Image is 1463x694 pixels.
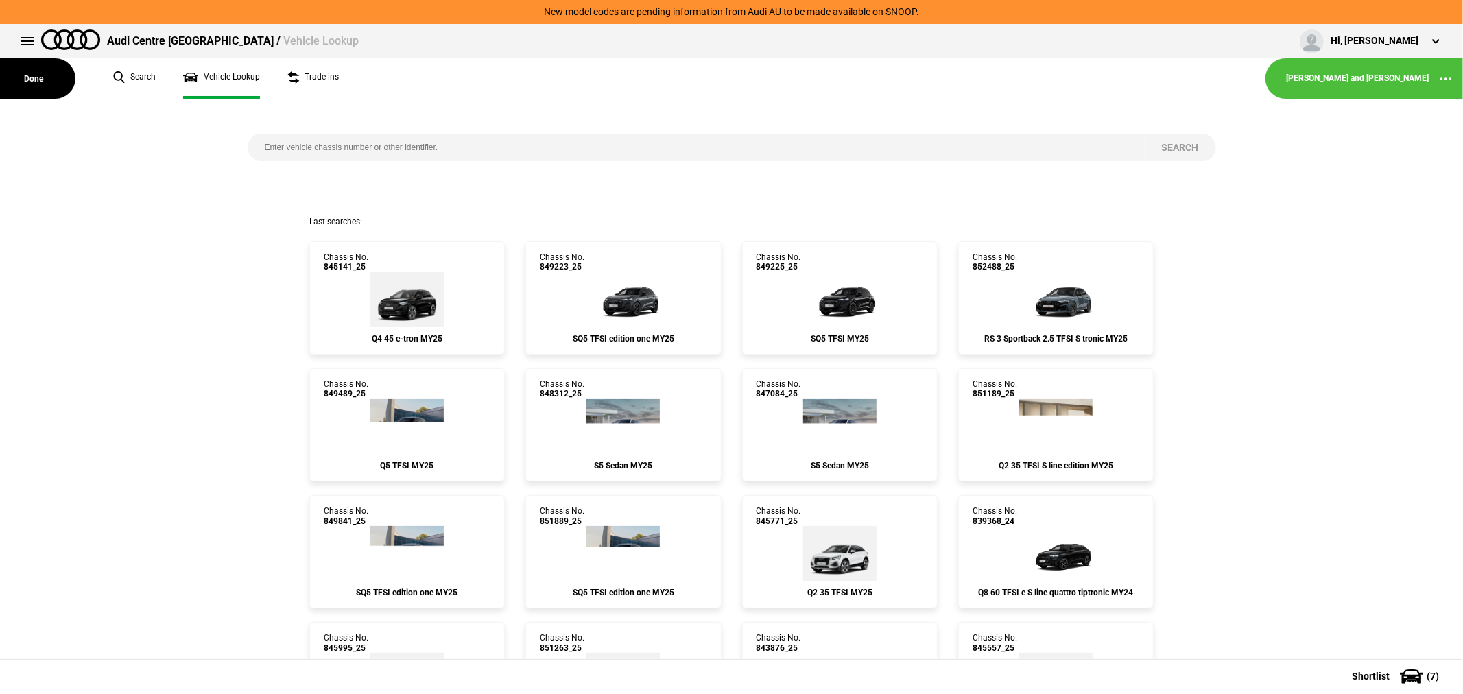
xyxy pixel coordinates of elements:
[324,506,368,526] div: Chassis No.
[798,272,881,327] img: Audi_GUBS5Y_25S_OR_0E0E_PAH_WA2_6FJ_PQ7_53A_PYH_PWV_(Nadin:_53A_6FJ_C56_PAH_PQ7_PWV_PYH_WA2)_ext.png
[309,217,362,226] span: Last searches:
[757,389,801,398] span: 847084_25
[324,262,368,272] span: 845141_25
[324,379,368,399] div: Chassis No.
[973,252,1017,272] div: Chassis No.
[324,633,368,653] div: Chassis No.
[324,588,490,597] div: SQ5 TFSI edition one MY25
[757,334,923,344] div: SQ5 TFSI MY25
[324,334,490,344] div: Q4 45 e-tron MY25
[582,272,665,327] img: Audi_GUBS5Y_25LE_GX_6Y6Y_PAH_6FJ_53D_(Nadin:_53D_6FJ_C56_PAH_S9S)_ext.png
[973,461,1139,470] div: Q2 35 TFSI S line edition MY25
[540,389,584,398] span: 848312_25
[1145,134,1216,161] button: Search
[113,58,156,99] a: Search
[1352,671,1390,681] span: Shortlist
[973,379,1017,399] div: Chassis No.
[757,461,923,470] div: S5 Sedan MY25
[370,526,444,581] img: Audi_GUBS5Y_25LE_GX_6Y6Y_PAH_6FJ_(Nadin:_6FJ_C56_PAH_S9S)_ext.png
[757,643,801,653] span: 843876_25
[973,633,1017,653] div: Chassis No.
[540,252,584,272] div: Chassis No.
[324,389,368,398] span: 849489_25
[757,262,801,272] span: 849225_25
[586,399,660,454] img: Audi_FU2S5Y_25S_GX_2Y2Y_PAH_9VS_5MK_WA2_PQ7_PYH_PWO_3FP_F19_(Nadin:_3FP_5MK_9VS_C85_F19_PAH_PQ7_P...
[1019,399,1093,454] img: Audi_GAGCKG_25_YM_6Y6Y_WA9_3FB_6XK_C8R_WA2_4E7_4L6_PAI_4ZP_(Nadin:_3FB_4E7_4L6_4ZP_6XK_C51_C8R_PA...
[973,262,1017,272] span: 852488_25
[973,588,1139,597] div: Q8 60 TFSI e S line quattro tiptronic MY24
[1331,34,1418,48] div: Hi, [PERSON_NAME]
[973,516,1017,526] span: 839368_24
[41,29,100,50] img: audi.png
[1427,671,1439,681] span: ( 7 )
[757,588,923,597] div: Q2 35 TFSI MY25
[757,516,801,526] span: 845771_25
[248,134,1145,161] input: Enter vehicle chassis number or other identifier.
[1286,73,1429,84] a: [PERSON_NAME] and [PERSON_NAME]
[973,389,1017,398] span: 851189_25
[370,272,444,327] img: Audi_F4BA53_25_BH_0E0E_3FU_4ZD_WA7_WA2_3S2_PY5_PYY_QQ9_55K_99N_(Nadin:_3FU_3S2_4ZD_55K_99N_C18_PY...
[973,506,1017,526] div: Chassis No.
[324,461,490,470] div: Q5 TFSI MY25
[1015,272,1097,327] img: Audi_8YFRWY_25_TG_8R8R_WA9_5J5_64U_(Nadin:_5J5_64U_C48_S7K_WA9)_ext.png
[540,643,584,653] span: 851263_25
[1429,62,1463,96] button: ...
[540,588,706,597] div: SQ5 TFSI edition one MY25
[540,516,584,526] span: 851889_25
[803,399,877,454] img: Audi_FU2S5Y_25S_GX_2Y2Y_PAH_9VS_5MK_WA2_PQ7_PYH_PWO_3FP_F19_(Nadin:_3FP_5MK_9VS_C84_F19_PAH_PQ7_P...
[324,252,368,272] div: Chassis No.
[107,34,359,49] div: Audi Centre [GEOGRAPHIC_DATA] /
[287,58,339,99] a: Trade ins
[1331,659,1463,693] button: Shortlist(7)
[183,58,260,99] a: Vehicle Lookup
[540,633,584,653] div: Chassis No.
[973,334,1139,344] div: RS 3 Sportback 2.5 TFSI S tronic MY25
[370,399,444,454] img: Audi_GUBAZG_25_FW_N7N7_3FU_WA9_PAH_WA7_6FJ_PYH_F80_H65_Y4T_(Nadin:_3FU_6FJ_C56_F80_H65_PAH_PYH_S9...
[973,643,1017,653] span: 845557_25
[324,516,368,526] span: 849841_25
[540,262,584,272] span: 849223_25
[540,461,706,470] div: S5 Sedan MY25
[540,334,706,344] div: SQ5 TFSI edition one MY25
[757,633,801,653] div: Chassis No.
[540,379,584,399] div: Chassis No.
[540,506,584,526] div: Chassis No.
[324,643,368,653] span: 845995_25
[283,34,359,47] span: Vehicle Lookup
[1015,526,1097,581] img: Audi_4MT0P3_24_EI_0E0E_CX2_MP_WF9_0N5_3S2_(Nadin:_0N5_3S2_C87_CX2_N0Q_S2S_S9S_WF9_YJZ)_ext.png
[757,252,801,272] div: Chassis No.
[586,526,660,581] img: Audi_GUBS5Y_25LE_GX_6Y6Y_PAH_6FJ_53D_(Nadin:_53D_6FJ_C56_PAH)_ext.png
[757,506,801,526] div: Chassis No.
[757,379,801,399] div: Chassis No.
[803,526,877,581] img: Audi_GAGBKG_25_YM_2Y2Y_WA2_4E7_6XK_4L6_(Nadin:_4E7_4L6_6XK_C49_WA2)_ext.png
